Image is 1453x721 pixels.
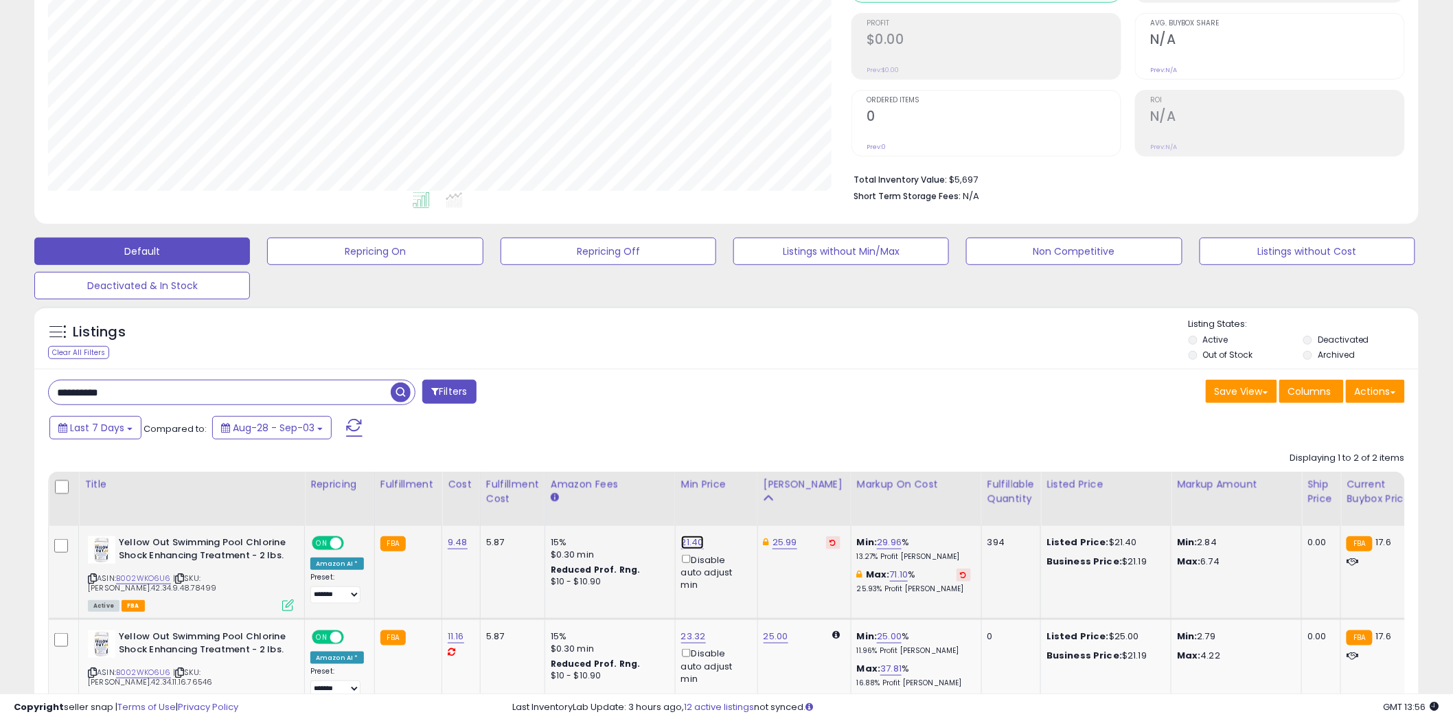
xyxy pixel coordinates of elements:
div: % [857,569,971,594]
b: Listed Price: [1046,536,1109,549]
b: Min: [857,536,878,549]
span: All listings currently available for purchase on Amazon [88,600,119,612]
div: ASIN: [88,536,294,610]
strong: Min: [1177,630,1198,643]
button: Save View [1206,380,1277,403]
span: | SKU: [PERSON_NAME].42.34.11.16.76546 [88,667,212,687]
div: 5.87 [486,630,534,643]
a: 25.00 [764,630,788,643]
label: Out of Stock [1203,349,1253,360]
strong: Min: [1177,536,1198,549]
h2: N/A [1150,32,1404,50]
small: FBA [1347,536,1372,551]
small: Amazon Fees. [551,492,559,504]
div: Displaying 1 to 2 of 2 items [1290,452,1405,465]
div: Cost [448,477,474,492]
button: Repricing On [267,238,483,265]
b: Reduced Prof. Rng. [551,658,641,669]
img: 41Y7p6DikGL._SL40_.jpg [88,536,115,564]
button: Listings without Cost [1200,238,1415,265]
div: 15% [551,630,665,643]
small: FBA [380,536,406,551]
div: ASIN: [88,630,294,704]
div: $0.30 min [551,549,665,561]
span: ROI [1150,97,1404,104]
b: Total Inventory Value: [854,174,947,185]
span: Avg. Buybox Share [1150,20,1404,27]
div: % [857,536,971,562]
span: Columns [1288,385,1331,398]
div: Disable auto adjust min [681,552,747,591]
b: Business Price: [1046,555,1122,568]
div: Markup on Cost [857,477,976,492]
a: Privacy Policy [178,700,238,713]
b: Max: [866,568,890,581]
a: 37.81 [880,662,902,676]
p: 6.74 [1177,556,1291,568]
span: Profit [867,20,1121,27]
span: Compared to: [144,422,207,435]
small: FBA [380,630,406,645]
div: Markup Amount [1177,477,1296,492]
a: 11.16 [448,630,464,643]
div: [PERSON_NAME] [764,477,845,492]
div: % [857,630,971,656]
label: Deactivated [1318,334,1369,345]
b: Yellow Out Swimming Pool Chlorine Shock Enhancing Treatment - 2 lbs. [119,630,286,659]
small: Prev: $0.00 [867,66,899,74]
div: 5.87 [486,536,534,549]
span: 17.6 [1376,536,1392,549]
span: ON [313,632,330,643]
label: Archived [1318,349,1355,360]
li: $5,697 [854,170,1395,187]
a: Terms of Use [117,700,176,713]
a: B002WKO6U6 [116,667,171,678]
div: Fulfillment Cost [486,477,539,506]
b: Min: [857,630,878,643]
div: 0.00 [1307,536,1330,549]
div: $0.30 min [551,643,665,655]
b: Yellow Out Swimming Pool Chlorine Shock Enhancing Treatment - 2 lbs. [119,536,286,565]
span: OFF [342,538,364,549]
b: Reduced Prof. Rng. [551,564,641,575]
div: 15% [551,536,665,549]
th: The percentage added to the cost of goods (COGS) that forms the calculator for Min & Max prices. [851,472,981,526]
div: Preset: [310,573,364,604]
div: Listed Price [1046,477,1165,492]
p: 11.96% Profit [PERSON_NAME] [857,646,971,656]
a: 71.10 [890,568,908,582]
span: ON [313,538,330,549]
div: Min Price [681,477,752,492]
div: 394 [987,536,1030,549]
p: 4.22 [1177,650,1291,662]
span: 17.6 [1376,630,1392,643]
button: Repricing Off [501,238,716,265]
h2: $0.00 [867,32,1121,50]
button: Default [34,238,250,265]
span: N/A [963,190,979,203]
b: Short Term Storage Fees: [854,190,961,202]
b: Listed Price: [1046,630,1109,643]
img: 41Y7p6DikGL._SL40_.jpg [88,630,115,658]
p: Listing States: [1189,318,1419,331]
p: 25.93% Profit [PERSON_NAME] [857,584,971,594]
a: 29.96 [877,536,902,549]
div: Amazon AI * [310,652,364,664]
span: Ordered Items [867,97,1121,104]
div: $21.19 [1046,650,1160,662]
button: Last 7 Days [49,416,141,439]
span: | SKU: [PERSON_NAME].42.34.9.48.78499 [88,573,216,593]
p: 13.27% Profit [PERSON_NAME] [857,552,971,562]
span: Aug-28 - Sep-03 [233,421,314,435]
h2: N/A [1150,108,1404,127]
div: Amazon Fees [551,477,670,492]
a: 25.99 [773,536,797,549]
div: Fulfillable Quantity [987,477,1035,506]
div: $10 - $10.90 [551,670,665,682]
p: 2.84 [1177,536,1291,549]
p: 16.88% Profit [PERSON_NAME] [857,678,971,688]
div: seller snap | | [14,701,238,714]
button: Deactivated & In Stock [34,272,250,299]
span: Last 7 Days [70,421,124,435]
b: Max: [857,662,881,675]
